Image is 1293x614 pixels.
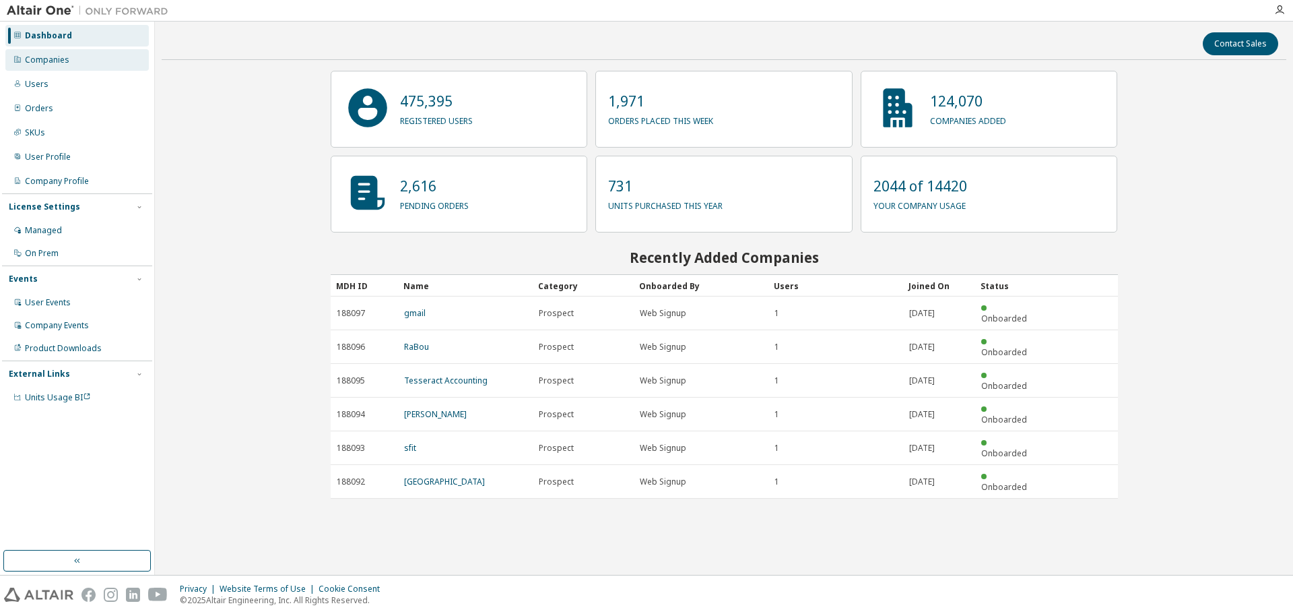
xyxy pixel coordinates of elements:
img: youtube.svg [148,588,168,602]
p: pending orders [400,196,469,212]
p: registered users [400,111,473,127]
a: sfit [404,442,416,454]
p: 2044 of 14420 [873,176,967,196]
span: 188095 [337,375,365,386]
a: Tesseract Accounting [404,375,488,386]
span: [DATE] [909,443,935,454]
span: [DATE] [909,375,935,386]
a: [PERSON_NAME] [404,408,467,420]
img: Altair One [7,4,175,18]
span: Onboarded [981,313,1027,324]
p: your company usage [873,196,967,212]
div: User Profile [25,152,71,162]
span: Web Signup [640,375,686,386]
p: 475,395 [400,91,473,111]
div: MDH ID [336,275,393,297]
span: Web Signup [640,308,686,319]
img: facebook.svg [81,588,96,602]
p: © 2025 Altair Engineering, Inc. All Rights Reserved. [180,594,388,606]
span: Prospect [539,342,574,352]
span: Web Signup [640,342,686,352]
div: Name [403,275,527,297]
p: 1,971 [608,91,713,111]
p: companies added [930,111,1006,127]
span: Prospect [539,375,574,386]
span: 188092 [337,477,365,487]
span: [DATE] [909,477,935,487]
a: RaBou [404,341,429,352]
div: Product Downloads [25,343,102,354]
div: Orders [25,103,53,114]
span: Web Signup [640,409,686,420]
span: 1 [774,409,779,420]
div: License Settings [9,202,80,212]
p: 731 [608,176,723,196]
span: 1 [774,342,779,352]
div: Privacy [180,584,220,594]
div: SKUs [25,127,45,138]
span: Onboarded [981,414,1027,425]
img: linkedin.svg [126,588,140,602]
p: units purchased this year [608,196,723,212]
p: 124,070 [930,91,1006,111]
button: Contact Sales [1203,32,1278,55]
div: External Links [9,369,70,379]
div: Website Terms of Use [220,584,319,594]
h2: Recently Added Companies [331,249,1118,266]
span: Onboarded [981,448,1027,459]
span: Web Signup [640,477,686,487]
span: [DATE] [909,308,935,319]
span: Prospect [539,443,574,454]
a: [GEOGRAPHIC_DATA] [404,476,485,487]
div: User Events [25,297,71,308]
span: Onboarded [981,380,1027,392]
div: Category [538,275,628,297]
p: 2,616 [400,176,469,196]
div: Managed [25,225,62,236]
div: Company Profile [25,176,89,187]
span: Prospect [539,477,574,487]
span: 188096 [337,342,365,352]
span: Prospect [539,409,574,420]
span: Onboarded [981,346,1027,358]
span: 188094 [337,409,365,420]
div: Onboarded By [639,275,763,297]
span: Prospect [539,308,574,319]
span: Web Signup [640,443,686,454]
div: Users [25,79,48,90]
p: orders placed this week [608,111,713,127]
div: Joined On [908,275,970,297]
div: Companies [25,55,69,65]
span: Onboarded [981,481,1027,493]
div: Status [981,275,1037,297]
span: [DATE] [909,342,935,352]
img: instagram.svg [104,588,118,602]
span: Units Usage BI [25,392,91,403]
span: 1 [774,443,779,454]
span: 188093 [337,443,365,454]
span: [DATE] [909,409,935,420]
a: gmail [404,307,426,319]
div: Dashboard [25,30,72,41]
div: Company Events [25,320,89,331]
span: 1 [774,375,779,386]
div: On Prem [25,248,59,259]
img: altair_logo.svg [4,588,73,602]
span: 1 [774,477,779,487]
div: Cookie Consent [319,584,388,594]
span: 1 [774,308,779,319]
span: 188097 [337,308,365,319]
div: Events [9,274,38,284]
div: Users [774,275,898,297]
